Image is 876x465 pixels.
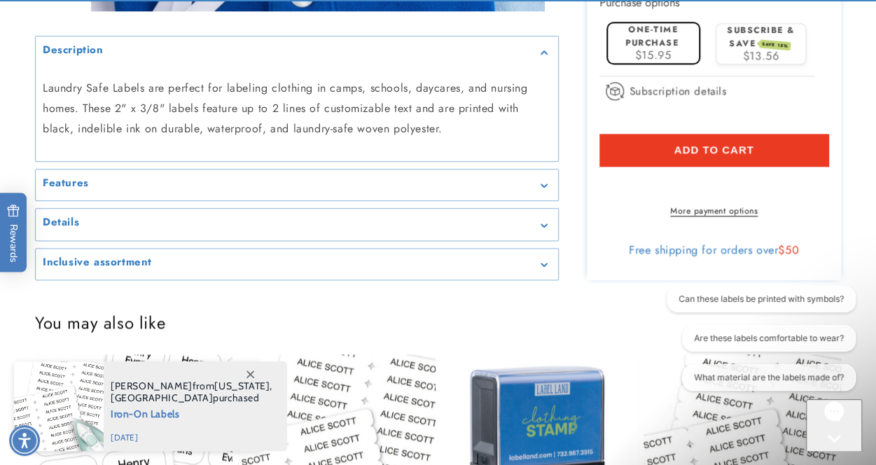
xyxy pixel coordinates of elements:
p: Laundry Safe Labels are perfect for labeling clothing in camps, schools, daycares, and nursing ho... [43,78,551,139]
span: $13.56 [743,48,779,64]
iframe: Gorgias live chat conversation starters [647,286,863,402]
button: Add to cart [599,134,829,166]
span: Subscription details [630,83,727,99]
summary: Description [36,36,558,68]
span: 50 [785,242,799,258]
h2: Features [43,176,89,190]
span: from , purchased [111,380,272,404]
label: Subscribe & save [727,24,795,50]
h2: Inclusive assortment [43,256,152,270]
span: Rewards [7,204,20,263]
span: [GEOGRAPHIC_DATA] [111,391,213,404]
summary: Features [36,169,558,201]
summary: Inclusive assortment [36,249,558,280]
span: $15.95 [635,47,672,63]
iframe: Gorgias live chat messenger [806,399,862,451]
a: More payment options [599,204,829,217]
span: [PERSON_NAME] [111,380,193,392]
span: [US_STATE] [214,380,270,392]
h2: Description [43,43,104,57]
div: Accessibility Menu [9,425,40,456]
span: Iron-On Labels [111,404,272,422]
h2: You may also like [35,312,841,333]
span: $ [778,242,785,258]
span: SAVE 15% [760,39,791,50]
span: [DATE] [111,431,272,444]
summary: Details [36,209,558,240]
span: Add to cart [674,144,754,156]
h2: Details [43,216,79,230]
label: One-time purchase [625,23,679,49]
div: Free shipping for orders over [599,243,829,257]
